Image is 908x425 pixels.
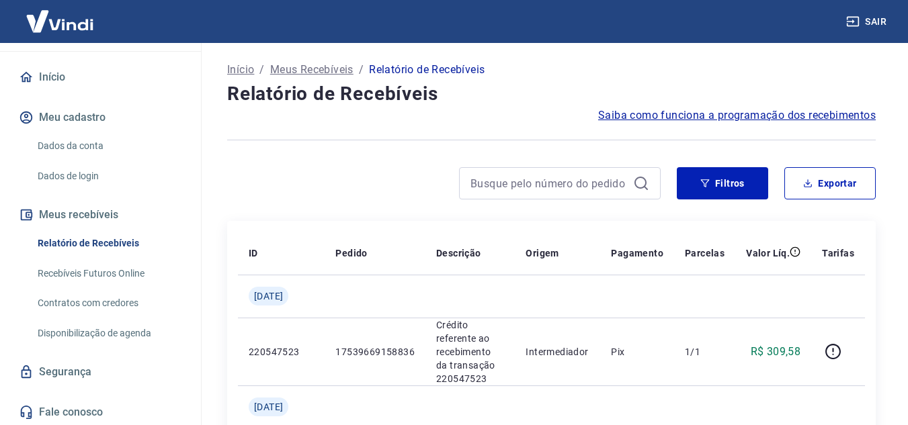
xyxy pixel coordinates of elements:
p: Valor Líq. [746,246,790,260]
h4: Relatório de Recebíveis [227,81,876,107]
a: Dados de login [32,162,185,190]
a: Dados da conta [32,132,185,160]
p: Relatório de Recebíveis [369,62,485,78]
a: Contratos com credores [32,289,185,317]
a: Meus Recebíveis [270,62,354,78]
p: 17539669158836 [335,345,415,359]
input: Busque pelo número do pedido [470,173,628,193]
p: ID [249,246,258,260]
button: Sair [843,9,892,34]
p: Pagamento [611,246,663,260]
p: Pix [611,345,663,359]
p: Intermediador [526,345,589,359]
p: 1/1 [685,345,725,359]
img: Vindi [16,1,104,42]
button: Meu cadastro [16,103,185,132]
a: Início [227,62,254,78]
p: Origem [526,246,559,260]
button: Meus recebíveis [16,200,185,230]
span: [DATE] [254,289,283,303]
a: Segurança [16,357,185,387]
p: Crédito referente ao recebimento da transação 220547523 [436,318,504,385]
p: R$ 309,58 [751,344,801,360]
p: Descrição [436,246,481,260]
p: Pedido [335,246,367,260]
p: Tarifas [822,246,854,260]
p: / [259,62,264,78]
a: Recebíveis Futuros Online [32,260,185,287]
a: Saiba como funciona a programação dos recebimentos [598,107,876,124]
p: / [359,62,364,78]
button: Filtros [677,167,768,199]
a: Relatório de Recebíveis [32,230,185,257]
button: Exportar [784,167,876,199]
a: Disponibilização de agenda [32,320,185,347]
a: Início [16,62,185,92]
p: Parcelas [685,246,725,260]
p: 220547523 [249,345,314,359]
span: [DATE] [254,400,283,414]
